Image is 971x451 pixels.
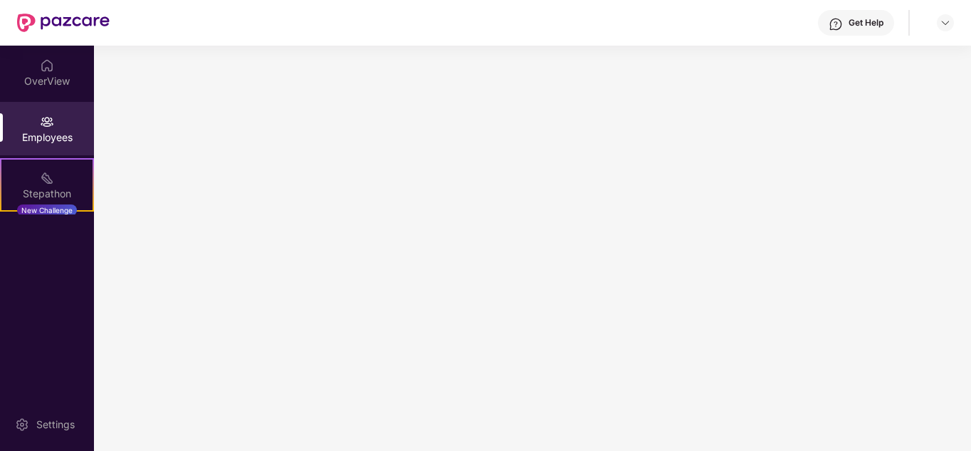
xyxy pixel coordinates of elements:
div: New Challenge [17,204,77,216]
img: svg+xml;base64,PHN2ZyB4bWxucz0iaHR0cDovL3d3dy53My5vcmcvMjAwMC9zdmciIHdpZHRoPSIyMSIgaGVpZ2h0PSIyMC... [40,171,54,185]
img: svg+xml;base64,PHN2ZyBpZD0iRW1wbG95ZWVzIiB4bWxucz0iaHR0cDovL3d3dy53My5vcmcvMjAwMC9zdmciIHdpZHRoPS... [40,115,54,129]
img: svg+xml;base64,PHN2ZyBpZD0iSG9tZSIgeG1sbnM9Imh0dHA6Ly93d3cudzMub3JnLzIwMDAvc3ZnIiB3aWR0aD0iMjAiIG... [40,58,54,73]
img: svg+xml;base64,PHN2ZyBpZD0iSGVscC0zMngzMiIgeG1sbnM9Imh0dHA6Ly93d3cudzMub3JnLzIwMDAvc3ZnIiB3aWR0aD... [829,17,843,31]
img: svg+xml;base64,PHN2ZyBpZD0iRHJvcGRvd24tMzJ4MzIiIHhtbG5zPSJodHRwOi8vd3d3LnczLm9yZy8yMDAwL3N2ZyIgd2... [940,17,951,28]
img: New Pazcare Logo [17,14,110,32]
div: Settings [32,418,79,432]
div: Stepathon [1,187,93,201]
img: svg+xml;base64,PHN2ZyBpZD0iU2V0dGluZy0yMHgyMCIgeG1sbnM9Imh0dHA6Ly93d3cudzMub3JnLzIwMDAvc3ZnIiB3aW... [15,418,29,432]
div: Get Help [849,17,883,28]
